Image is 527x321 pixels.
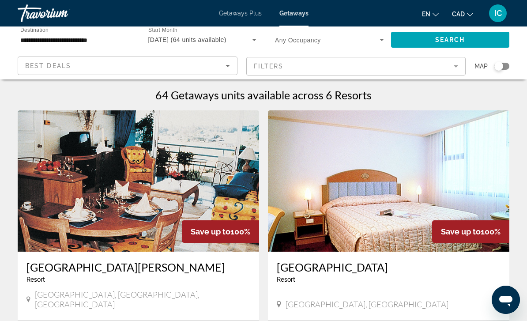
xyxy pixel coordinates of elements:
h1: 64 Getaways units available across 6 Resorts [155,88,372,102]
button: Filter [246,57,466,76]
a: [GEOGRAPHIC_DATA][PERSON_NAME] [26,261,250,274]
span: Search [435,36,465,43]
a: Travorium [18,2,106,25]
span: Best Deals [25,62,71,69]
a: [GEOGRAPHIC_DATA] [277,261,501,274]
button: User Menu [486,4,509,23]
span: Destination [20,27,49,33]
button: Change language [422,8,439,20]
iframe: Button to launch messaging window [492,286,520,314]
div: 100% [182,220,259,243]
div: 100% [432,220,509,243]
span: Save up to [441,227,481,236]
span: Resort [277,276,295,283]
span: [GEOGRAPHIC_DATA], [GEOGRAPHIC_DATA], [GEOGRAPHIC_DATA] [35,290,250,309]
span: en [422,11,430,18]
span: [DATE] (64 units available) [148,36,226,43]
span: Any Occupancy [275,37,321,44]
span: Map [474,60,488,72]
span: Resort [26,276,45,283]
a: Getaways Plus [219,10,262,17]
img: 5719I01X.jpg [18,110,259,252]
img: 6305I02X.jpg [268,110,509,252]
span: Save up to [191,227,230,236]
span: [GEOGRAPHIC_DATA], [GEOGRAPHIC_DATA] [286,299,448,309]
button: Change currency [452,8,473,20]
span: IC [494,9,502,18]
span: Start Month [148,27,177,33]
button: Search [391,32,510,48]
span: CAD [452,11,465,18]
a: Getaways [279,10,309,17]
mat-select: Sort by [25,60,230,71]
